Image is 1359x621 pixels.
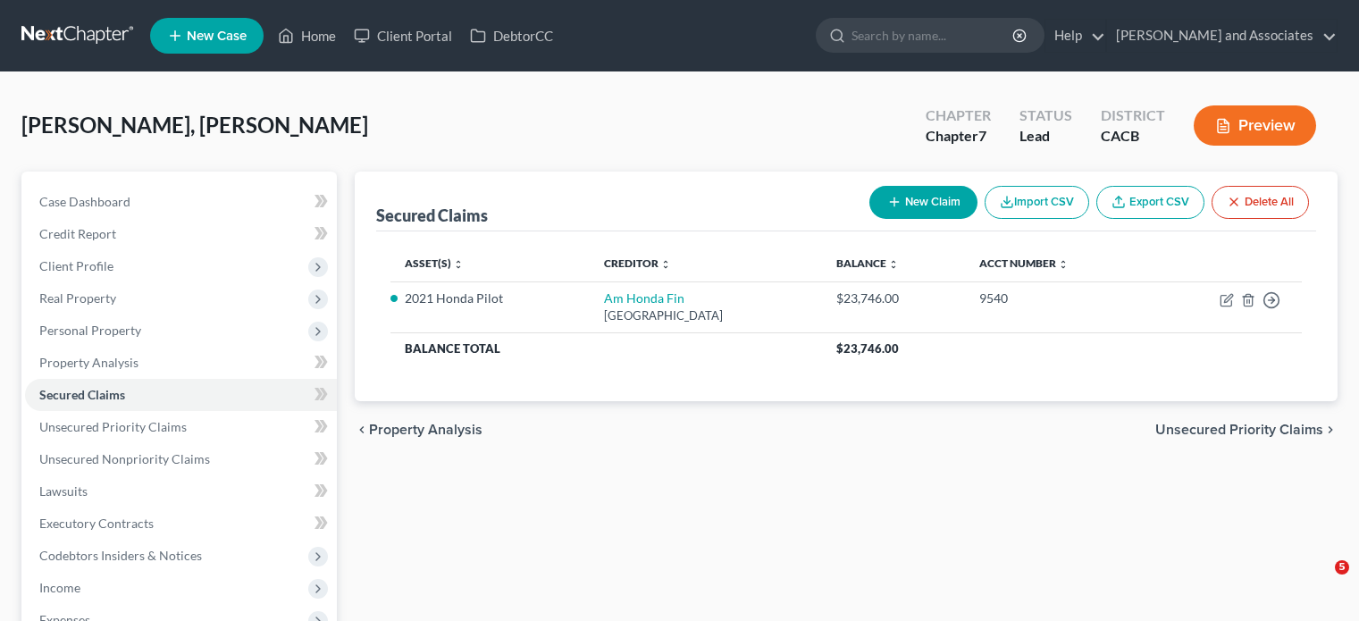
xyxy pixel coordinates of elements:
[21,112,368,138] span: [PERSON_NAME], [PERSON_NAME]
[39,516,154,531] span: Executory Contracts
[39,226,116,241] span: Credit Report
[985,186,1089,219] button: Import CSV
[369,423,482,437] span: Property Analysis
[39,194,130,209] span: Case Dashboard
[39,483,88,499] span: Lawsuits
[1096,186,1204,219] a: Export CSV
[978,127,986,144] span: 7
[1101,105,1165,126] div: District
[1194,105,1316,146] button: Preview
[1155,423,1323,437] span: Unsecured Priority Claims
[660,259,671,270] i: unfold_more
[390,332,821,365] th: Balance Total
[25,475,337,508] a: Lawsuits
[25,443,337,475] a: Unsecured Nonpriority Claims
[869,186,977,219] button: New Claim
[836,256,899,270] a: Balance unfold_more
[979,256,1069,270] a: Acct Number unfold_more
[25,218,337,250] a: Credit Report
[1155,423,1338,437] button: Unsecured Priority Claims chevron_right
[604,290,684,306] a: Am Honda Fin
[1298,560,1341,603] iframe: Intercom live chat
[836,341,899,356] span: $23,746.00
[405,290,575,307] li: 2021 Honda Pilot
[1101,126,1165,147] div: CACB
[39,451,210,466] span: Unsecured Nonpriority Claims
[39,548,202,563] span: Codebtors Insiders & Notices
[453,259,464,270] i: unfold_more
[1107,20,1337,52] a: [PERSON_NAME] and Associates
[39,387,125,402] span: Secured Claims
[604,307,807,324] div: [GEOGRAPHIC_DATA]
[39,355,138,370] span: Property Analysis
[1045,20,1105,52] a: Help
[187,29,247,43] span: New Case
[25,411,337,443] a: Unsecured Priority Claims
[25,347,337,379] a: Property Analysis
[851,19,1015,52] input: Search by name...
[888,259,899,270] i: unfold_more
[1019,126,1072,147] div: Lead
[1212,186,1309,219] button: Delete All
[461,20,562,52] a: DebtorCC
[25,379,337,411] a: Secured Claims
[345,20,461,52] a: Client Portal
[39,323,141,338] span: Personal Property
[1058,259,1069,270] i: unfold_more
[926,126,991,147] div: Chapter
[1019,105,1072,126] div: Status
[39,580,80,595] span: Income
[979,290,1136,307] div: 9540
[376,205,488,226] div: Secured Claims
[1323,423,1338,437] i: chevron_right
[355,423,369,437] i: chevron_left
[1335,560,1349,575] span: 5
[405,256,464,270] a: Asset(s) unfold_more
[39,290,116,306] span: Real Property
[604,256,671,270] a: Creditor unfold_more
[25,186,337,218] a: Case Dashboard
[39,419,187,434] span: Unsecured Priority Claims
[39,258,113,273] span: Client Profile
[269,20,345,52] a: Home
[355,423,482,437] button: chevron_left Property Analysis
[926,105,991,126] div: Chapter
[25,508,337,540] a: Executory Contracts
[836,290,951,307] div: $23,746.00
